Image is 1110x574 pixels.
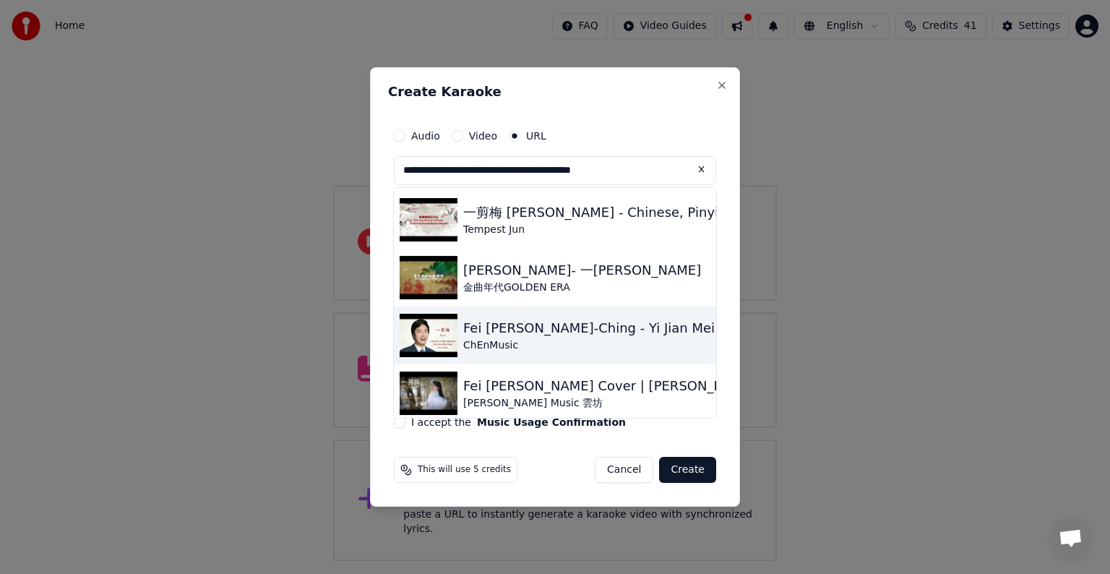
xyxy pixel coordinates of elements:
[469,131,497,141] label: Video
[400,256,457,299] img: 費玉清 - 一翦梅 Yu-Ching Fei- Yi Jian Mei
[411,417,626,427] label: I accept the
[463,318,877,338] div: Fei [PERSON_NAME]-Ching - Yi Jian Mei [PERSON_NAME]– 一剪梅
[411,131,440,141] label: Audio
[400,372,457,415] img: Fei Yu Qing Yi Jian Mei Cover | Xue Hua Piao Piao Bei Feng Xiao Xiao | Ariel Tian
[400,314,457,357] img: Fei Yu-Ching - Yi Jian Mei 费玉清 – 一剪梅
[463,223,867,237] div: Tempest Jun
[463,202,867,223] div: 一剪梅 [PERSON_NAME] - Chinese, Pinyin & English Translation
[659,457,716,483] button: Create
[418,464,511,476] span: This will use 5 credits
[477,417,626,427] button: I accept the
[463,260,701,280] div: [PERSON_NAME]- 一[PERSON_NAME]
[463,280,701,295] div: 金曲年代GOLDEN ERA
[388,85,722,98] h2: Create Karaoke
[463,376,989,396] div: Fei [PERSON_NAME] Cover | [PERSON_NAME] [PERSON_NAME] | [PERSON_NAME]
[463,338,877,353] div: ChEnMusic
[463,396,989,411] div: [PERSON_NAME] Music 雲坊
[526,131,546,141] label: URL
[595,457,653,483] button: Cancel
[400,198,457,241] img: 一剪梅 Yi Jian Mei - Chinese, Pinyin & English Translation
